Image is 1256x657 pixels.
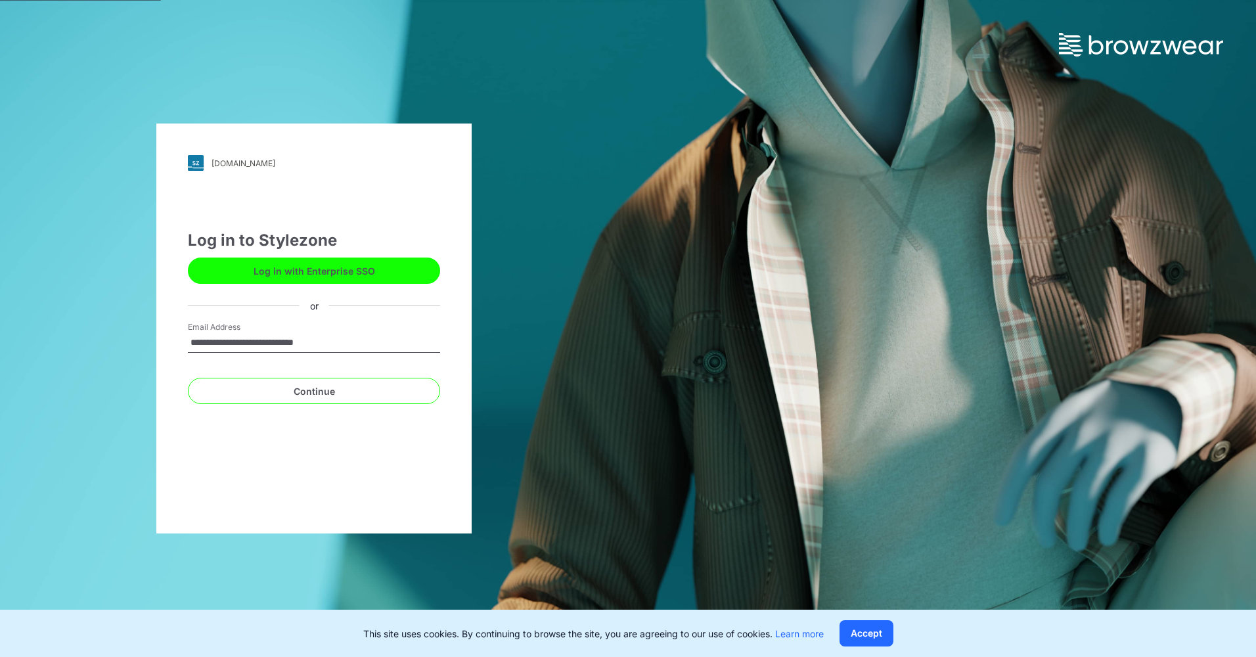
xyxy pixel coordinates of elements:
[188,155,440,171] a: [DOMAIN_NAME]
[188,258,440,284] button: Log in with Enterprise SSO
[300,298,329,312] div: or
[188,155,204,171] img: svg+xml;base64,PHN2ZyB3aWR0aD0iMjgiIGhlaWdodD0iMjgiIHZpZXdCb3g9IjAgMCAyOCAyOCIgZmlsbD0ibm9uZSIgeG...
[775,628,824,639] a: Learn more
[212,158,275,168] div: [DOMAIN_NAME]
[840,620,893,646] button: Accept
[1059,33,1223,57] img: browzwear-logo.73288ffb.svg
[188,321,280,333] label: Email Address
[188,378,440,404] button: Continue
[188,229,440,252] div: Log in to Stylezone
[363,627,824,641] p: This site uses cookies. By continuing to browse the site, you are agreeing to our use of cookies.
